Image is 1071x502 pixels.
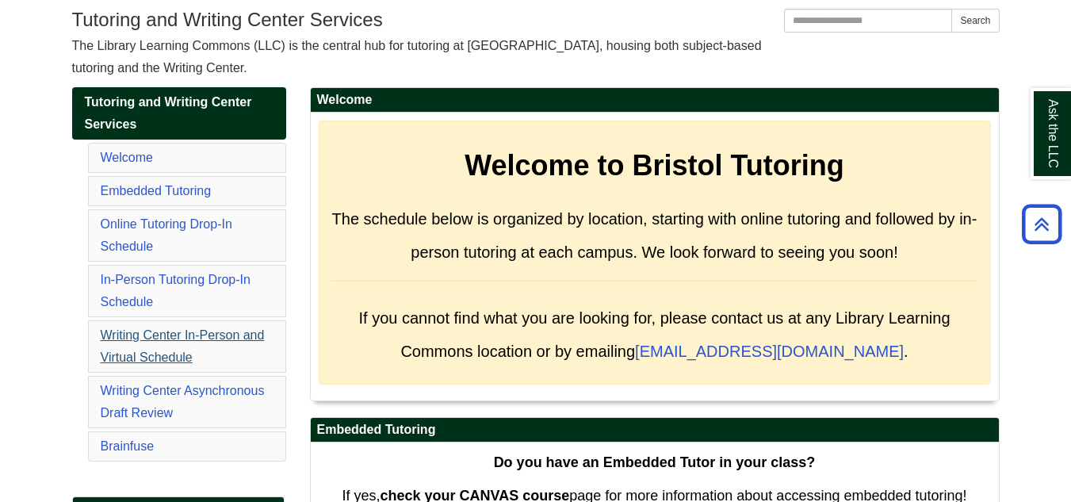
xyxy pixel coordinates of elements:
h1: Tutoring and Writing Center Services [72,9,1000,31]
a: In-Person Tutoring Drop-In Schedule [101,273,251,308]
span: The schedule below is organized by location, starting with online tutoring and followed by in-per... [332,210,977,261]
a: [EMAIL_ADDRESS][DOMAIN_NAME] [635,343,904,360]
span: If you cannot find what you are looking for, please contact us at any Library Learning Commons lo... [358,309,950,360]
h2: Welcome [311,88,999,113]
span: The Library Learning Commons (LLC) is the central hub for tutoring at [GEOGRAPHIC_DATA], housing ... [72,39,762,75]
h2: Embedded Tutoring [311,418,999,443]
a: Writing Center In-Person and Virtual Schedule [101,328,265,364]
button: Search [951,9,999,33]
a: Welcome [101,151,153,164]
strong: Welcome to Bristol Tutoring [465,149,844,182]
a: Online Tutoring Drop-In Schedule [101,217,232,253]
a: Embedded Tutoring [101,184,212,197]
a: Writing Center Asynchronous Draft Review [101,384,265,420]
span: Tutoring and Writing Center Services [85,95,252,131]
strong: Do you have an Embedded Tutor in your class? [494,454,816,470]
a: Tutoring and Writing Center Services [72,87,286,140]
a: Brainfuse [101,439,155,453]
a: Back to Top [1016,213,1067,235]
